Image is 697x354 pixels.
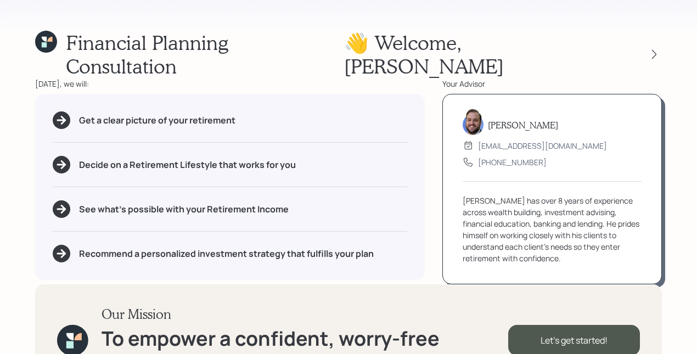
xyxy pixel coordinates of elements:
[79,160,296,170] h5: Decide on a Retirement Lifestyle that works for you
[66,31,344,78] h1: Financial Planning Consultation
[79,249,374,259] h5: Recommend a personalized investment strategy that fulfills your plan
[463,109,484,135] img: james-distasi-headshot.png
[463,195,642,264] div: [PERSON_NAME] has over 8 years of experience across wealth building, investment advising, financi...
[344,31,627,78] h1: 👋 Welcome , [PERSON_NAME]
[35,78,425,89] div: [DATE], we will:
[79,115,235,126] h5: Get a clear picture of your retirement
[478,156,547,168] div: [PHONE_NUMBER]
[478,140,607,151] div: [EMAIL_ADDRESS][DOMAIN_NAME]
[79,204,289,215] h5: See what's possible with your Retirement Income
[102,306,508,322] h3: Our Mission
[442,78,662,89] div: Your Advisor
[488,120,558,130] h5: [PERSON_NAME]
